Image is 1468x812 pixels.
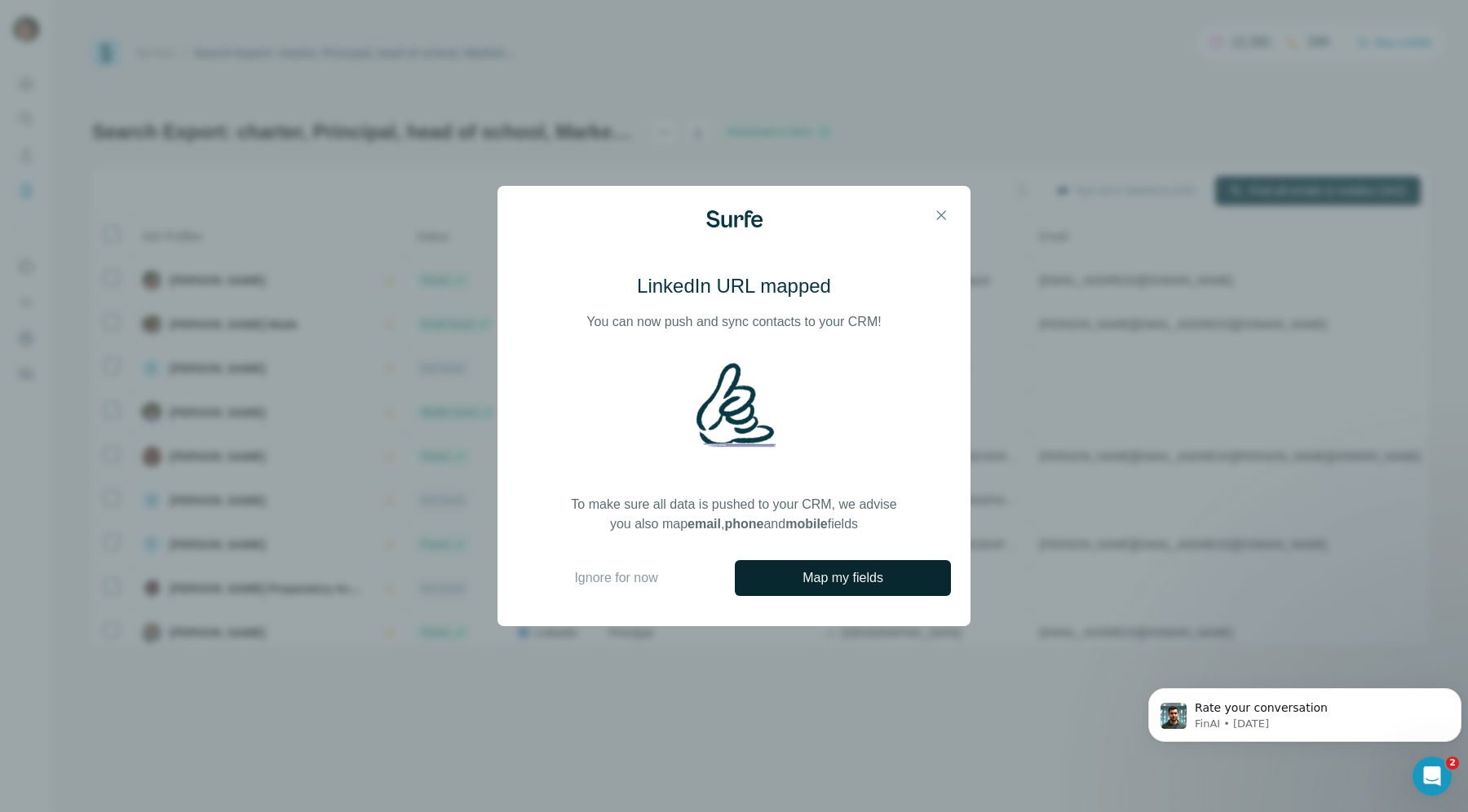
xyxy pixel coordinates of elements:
strong: phone [724,517,763,531]
iframe: Intercom live chat [1413,757,1452,796]
span: 2 [1446,757,1459,770]
h3: LinkedIn URL mapped [637,273,831,299]
button: Map my fields [735,560,951,596]
button: Ignore for now [517,568,715,588]
span: Map my fields [803,568,883,588]
span: Ignore for now [574,568,657,588]
p: To make sure all data is pushed to your CRM, we advise you also map , and fields [571,495,897,534]
img: Illustration - Shaka [690,361,778,449]
iframe: Intercom notifications message [1142,654,1468,768]
img: Surfe Logo [706,210,763,227]
strong: email [688,517,721,531]
p: You can now push and sync contacts to your CRM! [586,312,881,332]
strong: mobile [785,517,828,531]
